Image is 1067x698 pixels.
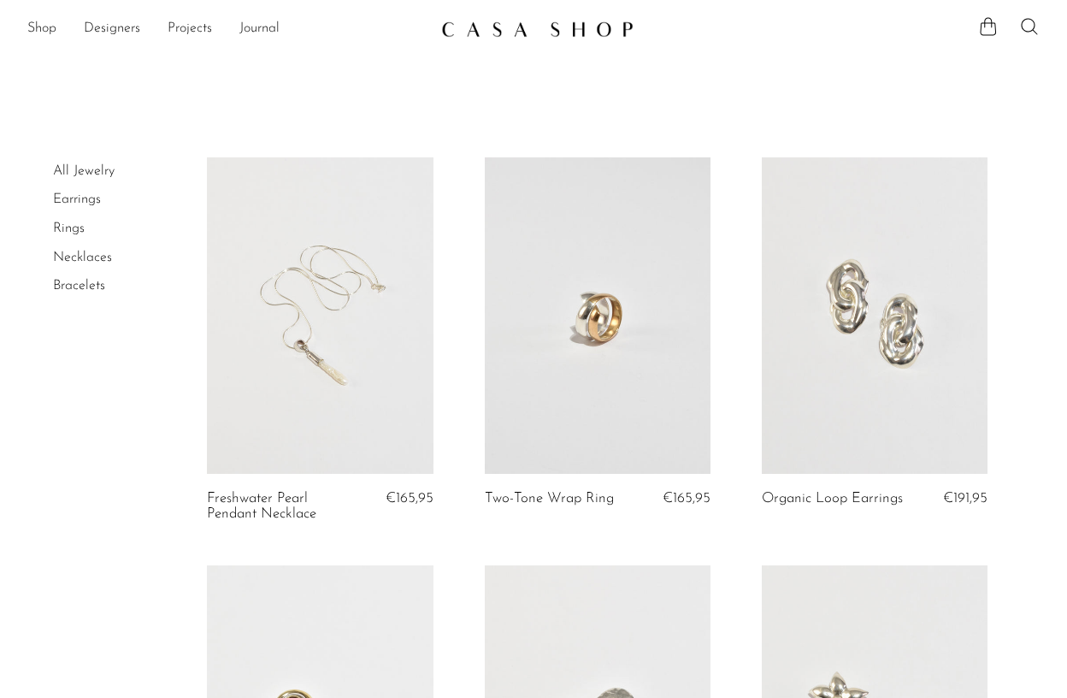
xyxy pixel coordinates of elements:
[53,192,101,206] a: Earrings
[386,491,433,506] span: €165,95
[207,491,355,523] a: Freshwater Pearl Pendant Necklace
[84,18,140,40] a: Designers
[53,251,112,264] a: Necklaces
[168,18,212,40] a: Projects
[239,18,280,40] a: Journal
[762,491,903,506] a: Organic Loop Earrings
[53,164,115,178] a: All Jewelry
[485,491,614,506] a: Two-Tone Wrap Ring
[27,15,427,44] ul: NEW HEADER MENU
[53,279,105,293] a: Bracelets
[663,491,710,506] span: €165,95
[53,222,85,235] a: Rings
[943,491,987,506] span: €191,95
[27,15,427,44] nav: Desktop navigation
[27,18,56,40] a: Shop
